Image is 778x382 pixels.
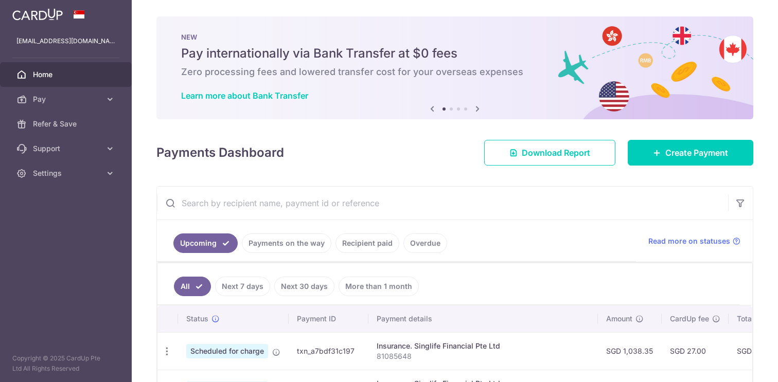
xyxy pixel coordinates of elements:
span: Status [186,314,208,324]
a: Create Payment [628,140,753,166]
span: Amount [606,314,632,324]
div: Insurance. Singlife Financial Pte Ltd [377,341,590,351]
span: Home [33,69,101,80]
td: txn_a7bdf31c197 [289,332,368,370]
th: Payment details [368,305,598,332]
a: Download Report [484,140,615,166]
span: Refer & Save [33,119,101,129]
a: Upcoming [173,233,238,253]
input: Search by recipient name, payment id or reference [157,187,728,220]
img: Bank transfer banner [156,16,753,119]
td: SGD 27.00 [662,332,729,370]
span: Download Report [522,147,590,159]
p: [EMAIL_ADDRESS][DOMAIN_NAME] [16,36,115,46]
span: Create Payment [665,147,728,159]
a: Overdue [403,233,447,253]
a: More than 1 month [339,277,419,296]
a: Next 7 days [215,277,270,296]
a: Next 30 days [274,277,334,296]
h6: Zero processing fees and lowered transfer cost for your overseas expenses [181,66,729,78]
span: Read more on statuses [648,236,730,246]
a: Read more on statuses [648,236,740,246]
a: Payments on the way [242,233,331,253]
span: Settings [33,168,101,178]
span: Support [33,143,101,154]
h4: Payments Dashboard [156,143,284,162]
h5: Pay internationally via Bank Transfer at $0 fees [181,45,729,62]
a: All [174,277,211,296]
span: Pay [33,94,101,104]
img: CardUp [12,8,63,21]
th: Payment ID [289,305,368,332]
span: CardUp fee [670,314,709,324]
span: Scheduled for charge [186,344,268,358]
a: Learn more about Bank Transfer [181,90,308,101]
a: Recipient paid [335,233,399,253]
td: SGD 1,038.35 [598,332,662,370]
p: NEW [181,33,729,41]
span: Total amt. [737,314,771,324]
p: 81085648 [377,351,590,361]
